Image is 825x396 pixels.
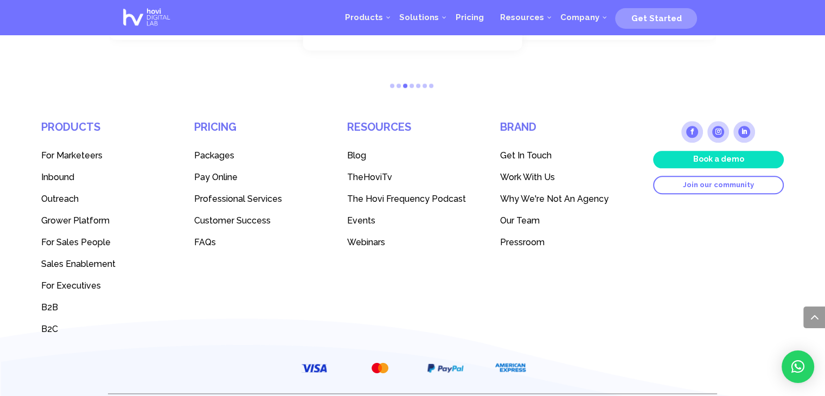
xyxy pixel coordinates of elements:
[560,12,599,22] span: Company
[631,14,681,23] span: Get Started
[41,172,74,182] span: Inbound
[347,188,478,209] a: The Hovi Frequency Podcast
[41,194,79,204] span: Outreach
[347,231,478,253] a: Webinars
[500,12,543,22] span: Resources
[390,84,394,88] span: Go to slide 1
[410,84,414,88] span: Go to slide 4
[500,194,609,204] span: Why We're Not An Agency
[302,363,327,373] img: VISA
[347,150,366,161] span: Blog
[41,121,172,144] h4: Products
[423,84,427,88] span: Go to slide 6
[500,172,555,182] span: Work With Us
[615,9,697,25] a: Get Started
[41,259,116,269] span: Sales Enablement
[347,194,466,204] span: The Hovi Frequency Podcast
[41,188,172,209] a: Outreach
[500,121,631,144] h4: Brand
[337,1,391,34] a: Products
[194,194,282,204] span: Professional Services
[500,215,540,226] span: Our Team
[403,84,407,88] span: Go to slide 3
[455,12,483,22] span: Pricing
[347,166,478,188] a: TheHoviTv
[41,274,172,296] a: For Executives
[391,1,447,34] a: Solutions
[194,150,234,161] span: Packages
[194,237,216,247] span: FAQs
[347,144,478,166] a: Blog
[653,151,784,168] a: Book a demo
[369,360,391,376] img: MasterCard
[347,209,478,231] a: Events
[500,144,631,166] a: Get In Touch
[194,215,271,226] span: Customer Success
[347,215,375,226] span: Events
[41,318,172,340] a: B2C
[500,209,631,231] a: Our Team
[707,121,729,143] a: Follow on Instagram
[447,1,491,34] a: Pricing
[194,166,325,188] a: Pay Online
[653,176,784,194] a: Join our community
[41,302,58,312] span: B2B
[41,253,172,274] a: Sales Enablement
[194,188,325,209] a: Professional Services
[347,237,385,247] span: Webinars
[41,150,103,161] span: For Marketeers
[500,188,631,209] a: Why We're Not An Agency
[396,84,401,88] span: Go to slide 2
[41,144,172,166] a: For Marketeers
[41,166,172,188] a: Inbound
[194,172,238,182] span: Pay Online
[41,237,111,247] span: For Sales People
[347,172,392,182] span: TheHoviTv
[681,121,703,143] a: Follow on Facebook
[194,231,325,253] a: FAQs
[429,84,433,88] span: Go to slide 7
[347,121,478,144] h4: Resources
[41,280,101,291] span: For Executives
[41,209,172,231] a: Grower Platform
[194,121,325,144] h4: Pricing
[733,121,755,143] a: Follow on LinkedIn
[41,296,172,318] a: B2B
[500,237,545,247] span: Pressroom
[194,144,325,166] a: Packages
[345,12,383,22] span: Products
[500,150,552,161] span: Get In Touch
[427,363,464,373] img: PayPal
[41,324,58,334] span: B2C
[41,215,110,226] span: Grower Platform
[491,1,552,34] a: Resources
[494,359,527,376] img: American Express
[399,12,439,22] span: Solutions
[41,231,172,253] a: For Sales People
[552,1,607,34] a: Company
[194,209,325,231] a: Customer Success
[416,84,420,88] span: Go to slide 5
[500,166,631,188] a: Work With Us
[500,231,631,253] a: Pressroom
